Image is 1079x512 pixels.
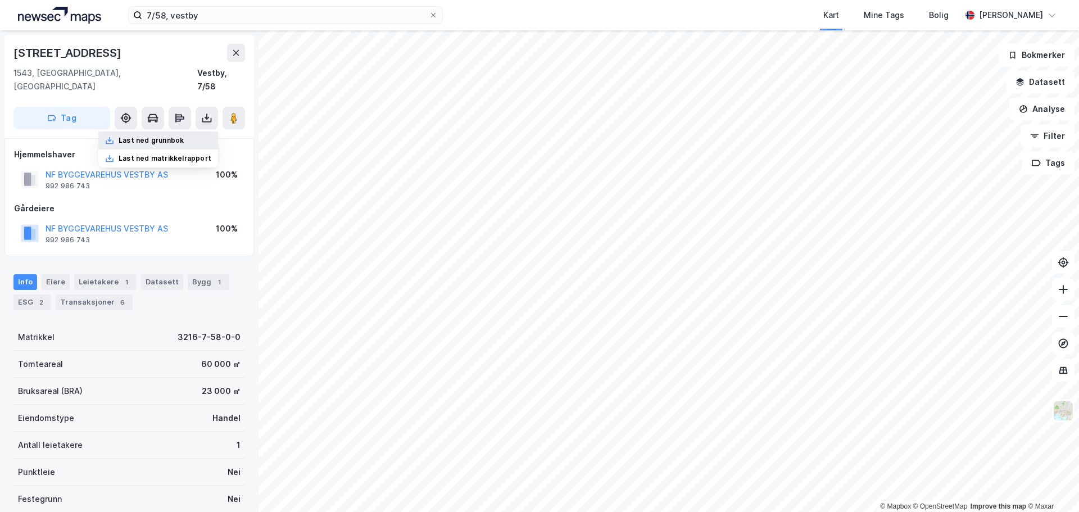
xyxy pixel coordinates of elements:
[1023,458,1079,512] div: Kontrollprogram for chat
[18,357,63,371] div: Tomteareal
[141,274,183,290] div: Datasett
[202,384,241,398] div: 23 000 ㎡
[42,274,70,290] div: Eiere
[214,277,225,288] div: 1
[119,154,211,163] div: Last ned matrikkelrapport
[999,44,1075,66] button: Bokmerker
[46,235,90,244] div: 992 986 743
[18,7,101,24] img: logo.a4113a55bc3d86da70a041830d287a7e.svg
[56,294,133,310] div: Transaksjoner
[823,8,839,22] div: Kart
[18,330,55,344] div: Matrikkel
[913,502,968,510] a: OpenStreetMap
[188,274,229,290] div: Bygg
[971,502,1026,510] a: Improve this map
[228,492,241,506] div: Nei
[929,8,949,22] div: Bolig
[117,297,128,308] div: 6
[1021,125,1075,147] button: Filter
[216,168,238,182] div: 100%
[212,411,241,425] div: Handel
[142,7,429,24] input: Søk på adresse, matrikkel, gårdeiere, leietakere eller personer
[121,277,132,288] div: 1
[13,44,124,62] div: [STREET_ADDRESS]
[979,8,1043,22] div: [PERSON_NAME]
[864,8,904,22] div: Mine Tags
[18,384,83,398] div: Bruksareal (BRA)
[18,438,83,452] div: Antall leietakere
[46,182,90,191] div: 992 986 743
[1053,400,1074,422] img: Z
[201,357,241,371] div: 60 000 ㎡
[1006,71,1075,93] button: Datasett
[13,66,197,93] div: 1543, [GEOGRAPHIC_DATA], [GEOGRAPHIC_DATA]
[1023,458,1079,512] iframe: Chat Widget
[18,411,74,425] div: Eiendomstype
[18,492,62,506] div: Festegrunn
[1022,152,1075,174] button: Tags
[880,502,911,510] a: Mapbox
[228,465,241,479] div: Nei
[237,438,241,452] div: 1
[197,66,245,93] div: Vestby, 7/58
[13,274,37,290] div: Info
[13,107,110,129] button: Tag
[35,297,47,308] div: 2
[13,294,51,310] div: ESG
[1009,98,1075,120] button: Analyse
[74,274,137,290] div: Leietakere
[178,330,241,344] div: 3216-7-58-0-0
[14,148,244,161] div: Hjemmelshaver
[14,202,244,215] div: Gårdeiere
[119,136,184,145] div: Last ned grunnbok
[18,465,55,479] div: Punktleie
[216,222,238,235] div: 100%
